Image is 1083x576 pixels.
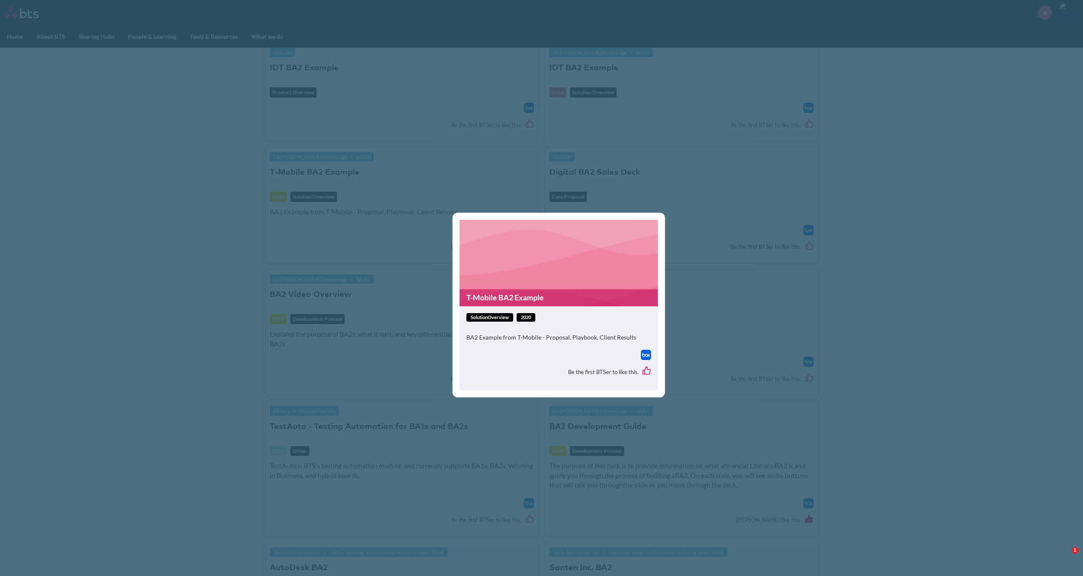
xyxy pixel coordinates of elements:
a: T-Mobile BA2 Example [460,289,658,306]
p: BA2 Example from T-Mobile - Proposal, Playbook, Client Results [466,333,651,342]
span: 2020 [517,313,535,322]
img: Box logo [641,350,651,360]
span: solutionOverview [466,313,513,322]
span: 1 [1072,547,1078,554]
iframe: Intercom live chat [1054,547,1074,567]
div: Be the first BTSer to like this. [466,360,651,384]
a: Download file from Box [641,350,651,360]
